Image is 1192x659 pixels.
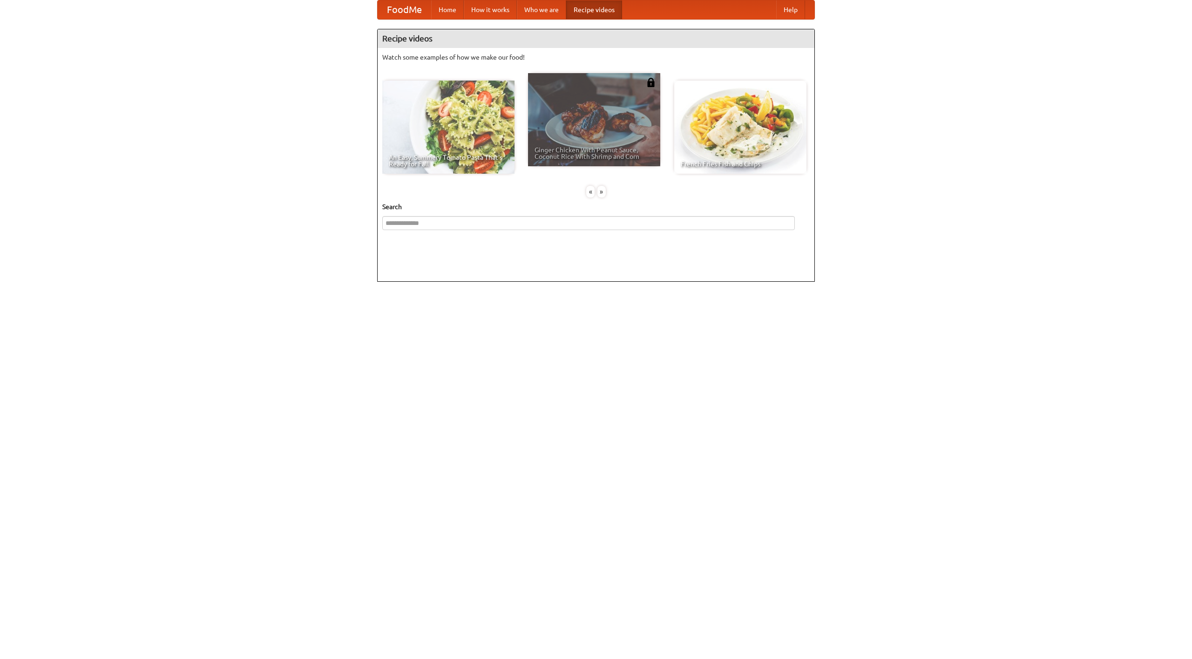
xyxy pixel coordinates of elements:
[776,0,805,19] a: Help
[674,81,806,174] a: French Fries Fish and Chips
[597,186,606,197] div: »
[382,81,515,174] a: An Easy, Summery Tomato Pasta That's Ready for Fall
[646,78,656,87] img: 483408.png
[431,0,464,19] a: Home
[586,186,595,197] div: «
[566,0,622,19] a: Recipe videos
[378,0,431,19] a: FoodMe
[517,0,566,19] a: Who we are
[389,154,508,167] span: An Easy, Summery Tomato Pasta That's Ready for Fall
[378,29,814,48] h4: Recipe videos
[681,161,800,167] span: French Fries Fish and Chips
[382,202,810,211] h5: Search
[464,0,517,19] a: How it works
[382,53,810,62] p: Watch some examples of how we make our food!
